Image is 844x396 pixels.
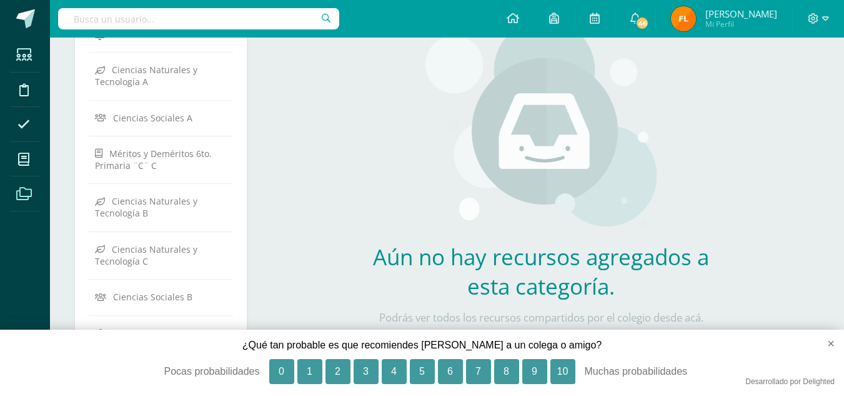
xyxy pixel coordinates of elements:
a: Ciencias Naturales y Tecnología B [95,190,227,224]
button: 3 [354,359,379,384]
span: Ciencias Naturales y Tecnología C [95,243,197,267]
a: Ciencias Naturales y Tecnología A [95,58,227,93]
h2: Aún no hay recursos agregados a esta categoría. [357,242,725,301]
a: Ciencias Sociales A [95,106,227,129]
span: Méritos y Deméritos 6to. Primaria ¨C¨ C [95,148,212,171]
a: Méritos y Deméritos 6to. Primaria ¨C¨ C [95,142,227,176]
div: Pocas probabilidades [104,359,260,384]
button: 1 [297,359,322,384]
span: Ciencias Naturales y Tecnología B [95,195,197,219]
span: Ciencias Sociales A [113,112,192,124]
img: 25f6e6797fd9adb8834a93e250faf539.png [671,6,696,31]
div: Muchas probabilidades [585,359,741,384]
a: Ciencias Sociales B [95,285,227,308]
button: 2 [325,359,350,384]
button: 9 [522,359,547,384]
input: Busca un usuario... [58,8,339,29]
button: 0, Pocas probabilidades [269,359,294,384]
button: 7 [466,359,491,384]
span: Ciencias Naturales y Tecnología A [95,64,197,88]
button: 5 [410,359,435,384]
span: 46 [635,16,649,30]
button: 8 [494,359,519,384]
span: Notificaciones [111,28,170,40]
span: [PERSON_NAME] [705,8,777,20]
button: 10, Muchas probabilidades [550,359,575,384]
p: Podrás ver todos los recursos compartidos por el colegio desde acá. [357,311,725,325]
a: Ciencias Naturales y Tecnología C [95,238,227,272]
button: close survey [807,330,844,357]
button: 4 [382,359,407,384]
button: 6 [438,359,463,384]
span: Ciencias Sociales B [113,291,192,303]
span: Mi Perfil [705,19,777,29]
img: stages.png [425,19,657,232]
